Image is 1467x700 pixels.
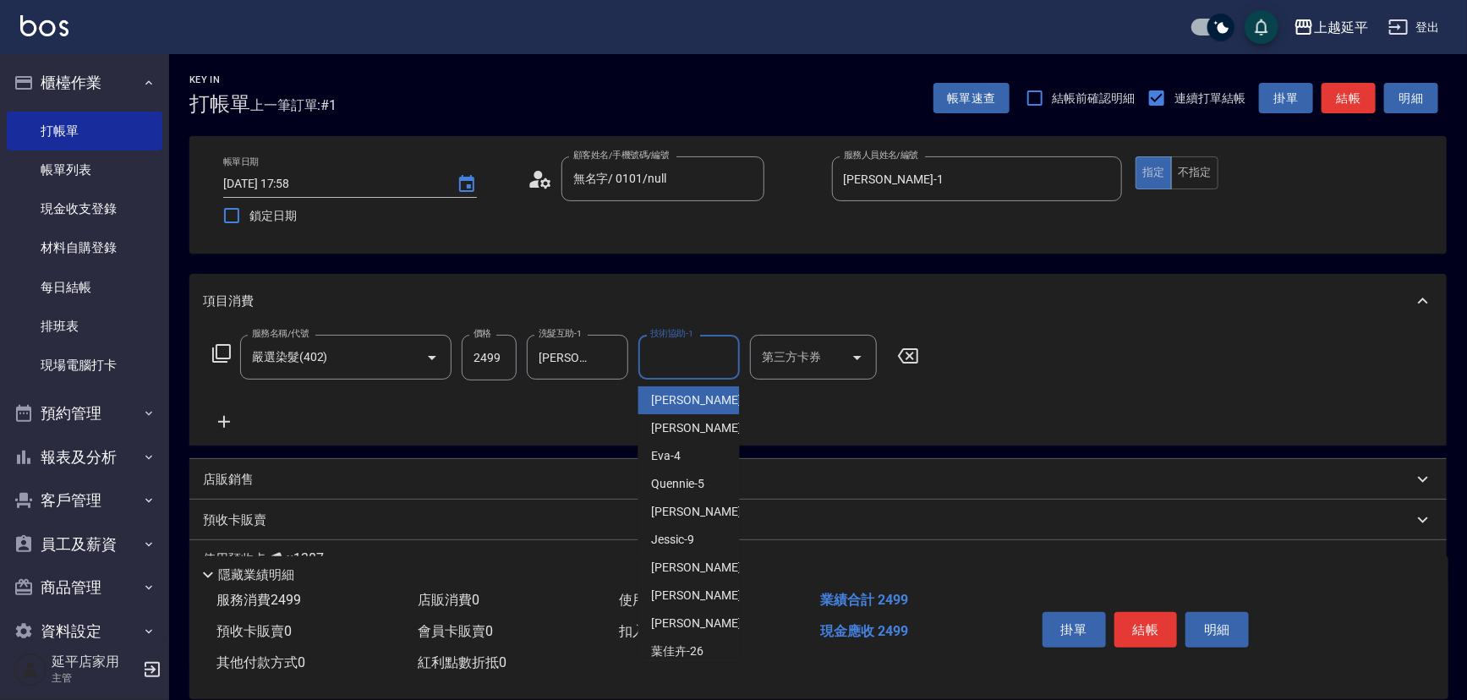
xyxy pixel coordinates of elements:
button: 預約管理 [7,391,162,435]
button: 上越延平 [1287,10,1375,45]
h2: Key In [189,74,250,85]
span: 上一筆訂單:#1 [250,95,337,116]
div: 預收卡販賣 [189,500,1447,540]
label: 服務人員姓名/編號 [844,149,918,161]
span: 鎖定日期 [249,207,297,225]
button: 員工及薪資 [7,522,162,566]
span: [PERSON_NAME] -13 [652,587,758,604]
span: 使用預收卡 0 [619,592,694,608]
span: x1387 [287,550,324,576]
span: 葉佳卉 -26 [652,643,704,660]
span: 會員卡販賣 0 [418,623,493,639]
img: Logo [20,15,68,36]
a: 現金收支登錄 [7,189,162,228]
label: 價格 [473,327,491,340]
button: Open [844,344,871,371]
button: 櫃檯作業 [7,61,162,105]
button: 明細 [1185,612,1249,648]
span: Eva -4 [652,447,681,465]
button: 客戶管理 [7,479,162,522]
button: 結帳 [1114,612,1178,648]
button: 商品管理 [7,566,162,610]
span: 現金應收 2499 [820,623,908,639]
label: 技術協助-1 [650,327,693,340]
span: [PERSON_NAME] -23 [652,615,758,632]
span: 連續打單結帳 [1174,90,1245,107]
button: 帳單速查 [933,83,1010,114]
label: 服務名稱/代號 [252,327,309,340]
p: 店販銷售 [203,471,254,489]
label: 帳單日期 [223,156,259,168]
span: 其他付款方式 0 [216,654,305,670]
p: 主管 [52,670,138,686]
button: 掛單 [1259,83,1313,114]
span: 扣入金 0 [619,623,667,639]
div: 使用預收卡x1387 [189,540,1447,586]
a: 排班表 [7,307,162,346]
button: 不指定 [1171,156,1218,189]
button: 指定 [1136,156,1172,189]
button: Choose date, selected date is 2025-10-07 [446,164,487,205]
button: save [1245,10,1278,44]
a: 打帳單 [7,112,162,150]
span: 服務消費 2499 [216,592,301,608]
p: 使用預收卡 [203,550,266,576]
button: Open [419,344,446,371]
span: 結帳前確認明細 [1053,90,1136,107]
span: [PERSON_NAME] -7 [652,503,752,521]
button: 報表及分析 [7,435,162,479]
div: 上越延平 [1314,17,1368,38]
a: 現場電腦打卡 [7,346,162,385]
span: [PERSON_NAME] -2 [652,419,752,437]
div: 店販銷售 [189,459,1447,500]
span: 預收卡販賣 0 [216,623,292,639]
button: 明細 [1384,83,1438,114]
p: 項目消費 [203,293,254,310]
button: 掛單 [1043,612,1106,648]
span: 紅利點數折抵 0 [418,654,506,670]
button: 資料設定 [7,610,162,654]
h3: 打帳單 [189,92,250,116]
button: 結帳 [1322,83,1376,114]
a: 每日結帳 [7,268,162,307]
label: 洗髮互助-1 [539,327,582,340]
span: [PERSON_NAME] -12 [652,559,758,577]
a: 帳單列表 [7,150,162,189]
input: YYYY/MM/DD hh:mm [223,170,440,198]
label: 顧客姓名/手機號碼/編號 [573,149,670,161]
img: Person [14,653,47,686]
button: 登出 [1382,12,1447,43]
div: 項目消費 [189,274,1447,328]
h5: 延平店家用 [52,654,138,670]
span: Jessic -9 [652,531,695,549]
a: 材料自購登錄 [7,228,162,267]
span: Quennie -5 [652,475,705,493]
span: [PERSON_NAME] -1 [652,391,752,409]
span: 業績合計 2499 [820,592,908,608]
span: 店販消費 0 [418,592,479,608]
p: 隱藏業績明細 [218,566,294,584]
p: 預收卡販賣 [203,511,266,529]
